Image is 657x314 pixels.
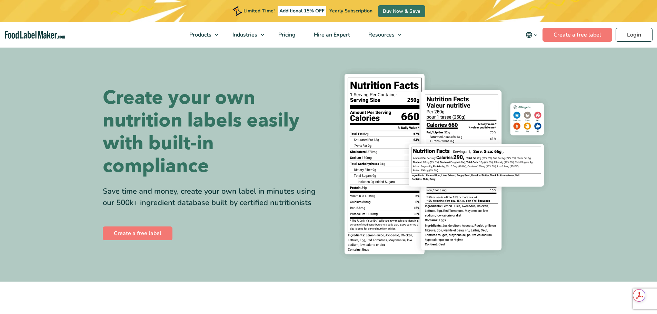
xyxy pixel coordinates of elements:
span: Pricing [276,31,296,39]
a: Create a free label [103,226,172,240]
span: Industries [230,31,258,39]
span: Limited Time! [243,8,275,14]
span: Products [187,31,212,39]
a: Resources [359,22,405,48]
a: Login [616,28,653,42]
span: Resources [366,31,395,39]
div: Save time and money, create your own label in minutes using our 500k+ ingredient database built b... [103,186,323,209]
a: Industries [223,22,268,48]
a: Create a free label [542,28,612,42]
span: Yearly Subscription [329,8,372,14]
a: Products [180,22,222,48]
span: Additional 15% OFF [278,6,326,16]
a: Buy Now & Save [378,5,425,17]
h1: Create your own nutrition labels easily with built-in compliance [103,87,323,178]
span: Hire an Expert [312,31,351,39]
a: Pricing [269,22,303,48]
a: Hire an Expert [305,22,358,48]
